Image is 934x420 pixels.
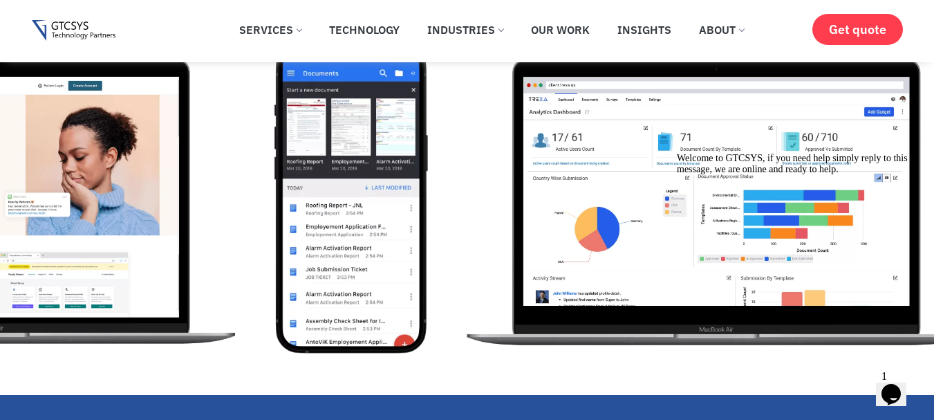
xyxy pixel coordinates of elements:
[607,15,682,45] a: Insights
[274,42,455,354] div: 2 / 12
[829,22,886,37] span: Get quote
[876,365,920,406] iframe: chat widget
[6,6,236,27] span: Welcome to GTCSYS, if you need help simply reply to this message, we are online and ready to help.
[521,15,600,45] a: Our Work
[229,15,312,45] a: Services
[417,15,514,45] a: Industries
[319,15,410,45] a: Technology
[32,20,115,42] img: Gtcsys logo
[274,42,427,354] img: Trexa mobile app by the Best Web and Mobile App Development Company
[6,6,254,28] div: Welcome to GTCSYS, if you need help simply reply to this message, we are online and ready to help.
[812,14,903,45] a: Get quote
[689,15,754,45] a: About
[671,147,920,358] iframe: To enrich screen reader interactions, please activate Accessibility in Grammarly extension settings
